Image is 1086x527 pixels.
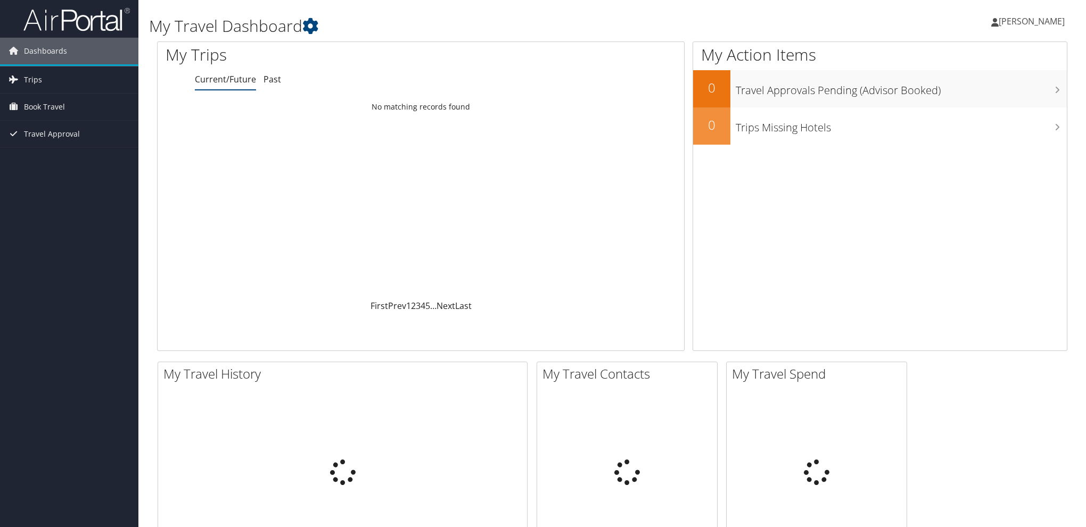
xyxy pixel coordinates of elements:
[421,300,425,312] a: 4
[24,121,80,147] span: Travel Approval
[416,300,421,312] a: 3
[693,107,1067,145] a: 0Trips Missing Hotels
[264,73,281,85] a: Past
[23,7,130,32] img: airportal-logo.png
[158,97,684,116] td: No matching records found
[149,15,767,37] h1: My Travel Dashboard
[24,94,65,120] span: Book Travel
[411,300,416,312] a: 2
[425,300,430,312] a: 5
[195,73,256,85] a: Current/Future
[163,365,527,383] h2: My Travel History
[693,70,1067,107] a: 0Travel Approvals Pending (Advisor Booked)
[542,365,717,383] h2: My Travel Contacts
[693,44,1067,66] h1: My Action Items
[388,300,406,312] a: Prev
[166,44,457,66] h1: My Trips
[999,15,1065,27] span: [PERSON_NAME]
[991,5,1075,37] a: [PERSON_NAME]
[732,365,907,383] h2: My Travel Spend
[406,300,411,312] a: 1
[693,79,730,97] h2: 0
[371,300,388,312] a: First
[736,115,1067,135] h3: Trips Missing Hotels
[693,116,730,134] h2: 0
[24,66,42,93] span: Trips
[430,300,437,312] span: …
[24,38,67,64] span: Dashboards
[455,300,472,312] a: Last
[437,300,455,312] a: Next
[736,78,1067,98] h3: Travel Approvals Pending (Advisor Booked)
